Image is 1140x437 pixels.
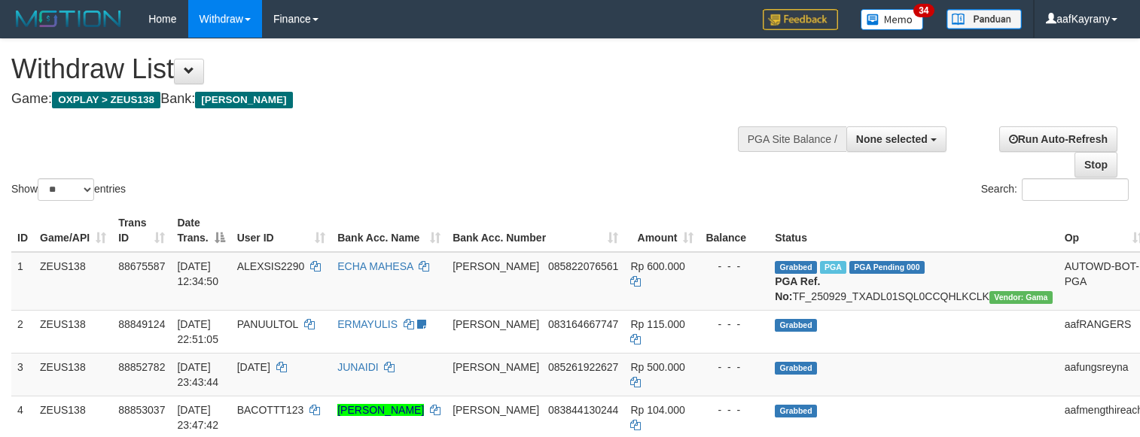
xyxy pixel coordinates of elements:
[769,252,1059,311] td: TF_250929_TXADL01SQL0CCQHLKCLK
[38,178,94,201] select: Showentries
[706,402,763,417] div: - - -
[630,260,684,272] span: Rp 600.000
[453,318,539,330] span: [PERSON_NAME]
[34,353,112,396] td: ZEUS138
[548,318,618,330] span: Copy 083164667747 to clipboard
[453,361,539,373] span: [PERSON_NAME]
[706,259,763,274] div: - - -
[237,318,298,330] span: PANUULTOL
[11,252,34,311] td: 1
[34,209,112,252] th: Game/API: activate to sort column ascending
[820,261,846,274] span: Marked by aafpengsreynich
[775,405,817,417] span: Grabbed
[337,361,378,373] a: JUNAIDI
[52,92,160,108] span: OXPLAY > ZEUS138
[11,8,126,30] img: MOTION_logo.png
[237,260,305,272] span: ALEXSIS2290
[177,361,218,388] span: [DATE] 23:43:44
[913,4,934,17] span: 34
[237,404,304,416] span: BACOTTT123
[849,261,925,274] span: PGA Pending
[118,361,165,373] span: 88852782
[548,260,618,272] span: Copy 085822076561 to clipboard
[118,318,165,330] span: 88849124
[118,260,165,272] span: 88675587
[856,133,928,145] span: None selected
[447,209,624,252] th: Bank Acc. Number: activate to sort column ascending
[453,404,539,416] span: [PERSON_NAME]
[337,318,398,330] a: ERMAYULIS
[11,178,126,201] label: Show entries
[548,404,618,416] span: Copy 083844130244 to clipboard
[11,310,34,353] td: 2
[706,317,763,332] div: - - -
[118,404,165,416] span: 88853037
[337,404,424,416] a: [PERSON_NAME]
[11,92,745,107] h4: Game: Bank:
[177,260,218,287] span: [DATE] 12:34:50
[112,209,171,252] th: Trans ID: activate to sort column ascending
[171,209,230,252] th: Date Trans.: activate to sort column descending
[231,209,332,252] th: User ID: activate to sort column ascending
[177,318,218,345] span: [DATE] 22:51:05
[700,209,769,252] th: Balance
[337,260,413,272] a: ECHA MAHESA
[775,362,817,375] span: Grabbed
[630,404,684,416] span: Rp 104.000
[989,291,1053,304] span: Vendor URL: https://trx31.1velocity.biz
[706,360,763,375] div: - - -
[738,126,846,152] div: PGA Site Balance /
[769,209,1059,252] th: Status
[999,126,1117,152] a: Run Auto-Refresh
[237,361,270,373] span: [DATE]
[34,252,112,311] td: ZEUS138
[34,310,112,353] td: ZEUS138
[177,404,218,431] span: [DATE] 23:47:42
[861,9,924,30] img: Button%20Memo.svg
[630,361,684,373] span: Rp 500.000
[548,361,618,373] span: Copy 085261922627 to clipboard
[624,209,700,252] th: Amount: activate to sort column ascending
[1074,152,1117,178] a: Stop
[630,318,684,330] span: Rp 115.000
[453,260,539,272] span: [PERSON_NAME]
[775,319,817,332] span: Grabbed
[11,54,745,84] h1: Withdraw List
[11,353,34,396] td: 3
[946,9,1022,29] img: panduan.png
[11,209,34,252] th: ID
[195,92,292,108] span: [PERSON_NAME]
[763,9,838,30] img: Feedback.jpg
[331,209,447,252] th: Bank Acc. Name: activate to sort column ascending
[775,261,817,274] span: Grabbed
[775,275,820,302] b: PGA Ref. No:
[981,178,1129,201] label: Search:
[846,126,946,152] button: None selected
[1022,178,1129,201] input: Search:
